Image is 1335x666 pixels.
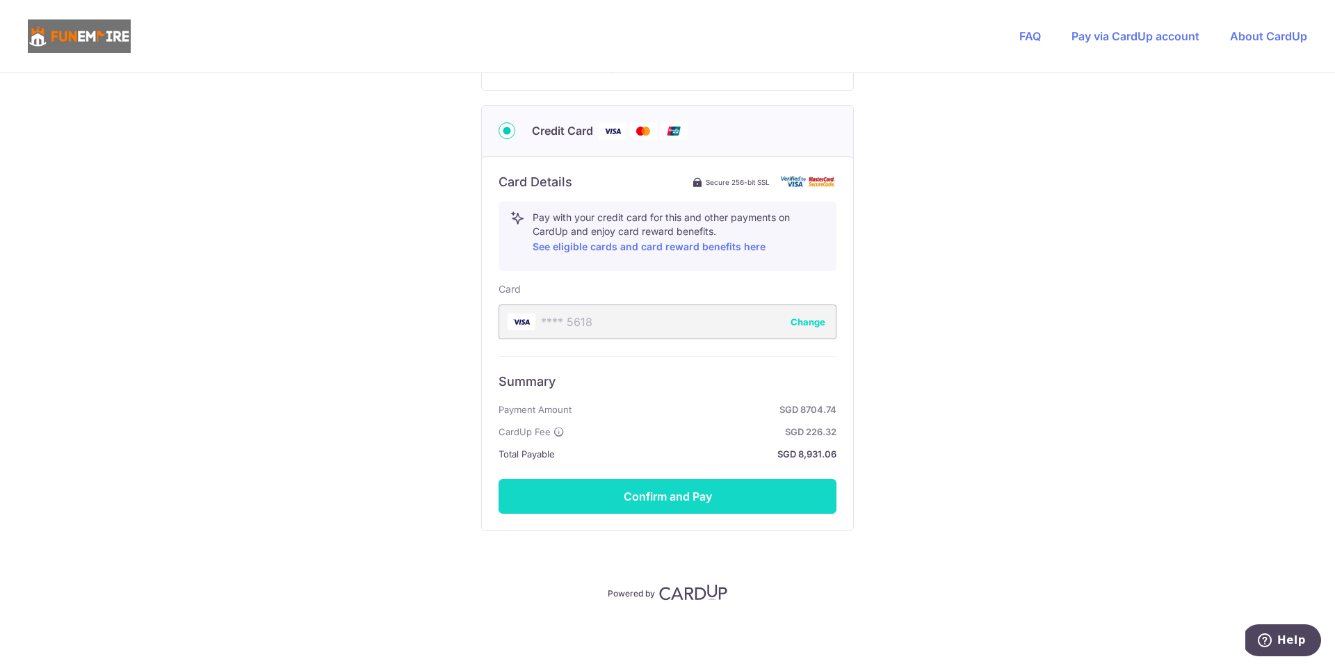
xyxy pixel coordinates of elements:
[599,122,626,140] img: Visa
[532,122,593,139] span: Credit Card
[659,584,727,601] img: CardUp
[1071,29,1199,43] a: Pay via CardUp account
[570,423,836,440] strong: SGD 226.32
[608,585,655,599] p: Powered by
[499,446,555,462] span: Total Payable
[533,211,825,255] p: Pay with your credit card for this and other payments on CardUp and enjoy card reward benefits.
[629,122,657,140] img: Mastercard
[533,241,766,252] a: See eligible cards and card reward benefits here
[1019,29,1041,43] a: FAQ
[1230,29,1307,43] a: About CardUp
[660,122,688,140] img: Union Pay
[499,401,572,418] span: Payment Amount
[499,282,521,296] label: Card
[791,315,825,329] button: Change
[499,423,551,440] span: CardUp Fee
[706,177,770,188] span: Secure 256-bit SSL
[577,401,836,418] strong: SGD 8704.74
[499,122,836,140] div: Credit Card Visa Mastercard Union Pay
[781,176,836,188] img: card secure
[499,479,836,514] button: Confirm and Pay
[499,174,572,190] h6: Card Details
[560,446,836,462] strong: SGD 8,931.06
[1245,624,1321,659] iframe: Opens a widget where you can find more information
[499,373,836,390] h6: Summary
